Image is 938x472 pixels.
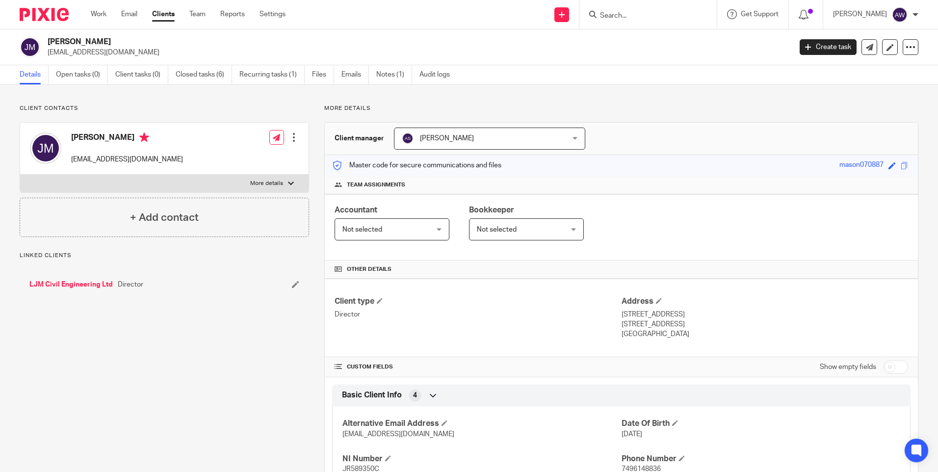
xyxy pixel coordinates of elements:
[342,419,621,429] h4: Alternative Email Address
[820,362,876,372] label: Show empty fields
[741,11,779,18] span: Get Support
[376,65,412,84] a: Notes (1)
[324,105,918,112] p: More details
[260,9,286,19] a: Settings
[29,280,113,289] a: LJM Civil Engineering Ltd
[622,419,900,429] h4: Date Of Birth
[402,132,414,144] img: svg%3E
[115,65,168,84] a: Client tasks (0)
[130,210,199,225] h4: + Add contact
[30,132,61,164] img: svg%3E
[189,9,206,19] a: Team
[342,431,454,438] span: [EMAIL_ADDRESS][DOMAIN_NAME]
[342,454,621,464] h4: NI Number
[342,390,402,400] span: Basic Client Info
[71,155,183,164] p: [EMAIL_ADDRESS][DOMAIN_NAME]
[118,280,143,289] span: Director
[139,132,149,142] i: Primary
[20,65,49,84] a: Details
[469,206,514,214] span: Bookkeeper
[71,132,183,145] h4: [PERSON_NAME]
[477,226,517,233] span: Not selected
[342,226,382,233] span: Not selected
[419,65,457,84] a: Audit logs
[892,7,908,23] img: svg%3E
[800,39,857,55] a: Create task
[48,37,637,47] h2: [PERSON_NAME]
[335,133,384,143] h3: Client manager
[622,454,900,464] h4: Phone Number
[121,9,137,19] a: Email
[152,9,175,19] a: Clients
[332,160,501,170] p: Master code for secure communications and files
[839,160,884,171] div: mason070887
[622,310,908,319] p: [STREET_ADDRESS]
[91,9,106,19] a: Work
[48,48,785,57] p: [EMAIL_ADDRESS][DOMAIN_NAME]
[335,206,377,214] span: Accountant
[20,105,309,112] p: Client contacts
[220,9,245,19] a: Reports
[312,65,334,84] a: Files
[239,65,305,84] a: Recurring tasks (1)
[250,180,283,187] p: More details
[341,65,369,84] a: Emails
[176,65,232,84] a: Closed tasks (6)
[20,252,309,260] p: Linked clients
[622,319,908,329] p: [STREET_ADDRESS]
[622,431,642,438] span: [DATE]
[347,181,405,189] span: Team assignments
[335,363,621,371] h4: CUSTOM FIELDS
[622,329,908,339] p: [GEOGRAPHIC_DATA]
[56,65,108,84] a: Open tasks (0)
[335,310,621,319] p: Director
[622,296,908,307] h4: Address
[599,12,687,21] input: Search
[413,391,417,400] span: 4
[335,296,621,307] h4: Client type
[833,9,887,19] p: [PERSON_NAME]
[420,135,474,142] span: [PERSON_NAME]
[20,8,69,21] img: Pixie
[20,37,40,57] img: svg%3E
[347,265,391,273] span: Other details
